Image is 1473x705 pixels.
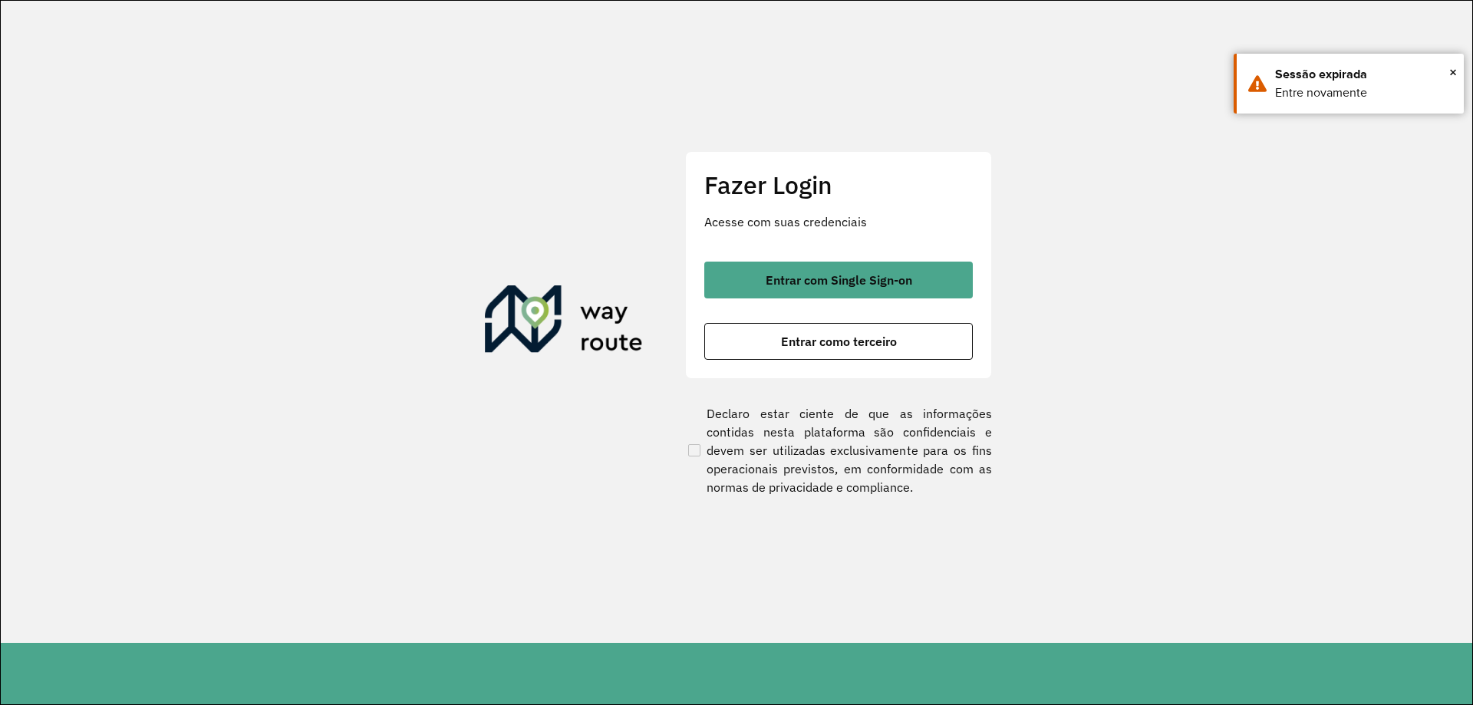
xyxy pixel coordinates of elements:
button: button [704,323,973,360]
div: Entre novamente [1275,84,1452,102]
button: Close [1449,61,1457,84]
h2: Fazer Login [704,170,973,199]
p: Acesse com suas credenciais [704,212,973,231]
div: Sessão expirada [1275,65,1452,84]
img: Roteirizador AmbevTech [485,285,643,359]
span: Entrar como terceiro [781,335,897,348]
button: button [704,262,973,298]
label: Declaro estar ciente de que as informações contidas nesta plataforma são confidenciais e devem se... [685,404,992,496]
span: Entrar com Single Sign-on [766,274,912,286]
span: × [1449,61,1457,84]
